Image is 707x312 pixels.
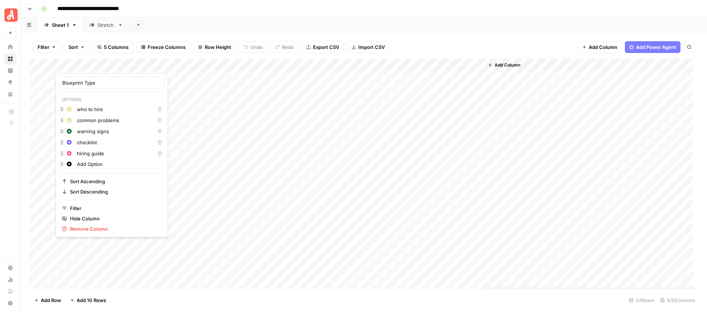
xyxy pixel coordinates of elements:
span: Add Column [589,43,617,51]
span: Filter [38,43,49,51]
button: Add Column [577,41,622,53]
button: Workspace: Angi [4,6,16,24]
a: Stretch [83,18,129,32]
span: Sort Ascending [70,178,159,185]
span: Undo [250,43,263,51]
span: Filter [70,205,159,212]
span: Import CSV [358,43,385,51]
button: Help + Support [4,297,16,309]
a: Opportunities [4,77,16,88]
button: Add 10 Rows [66,294,110,306]
button: Add Row [30,294,66,306]
span: Export CSV [313,43,339,51]
span: Remove Column [70,225,159,233]
span: Sort [68,43,78,51]
span: Add Row [41,297,61,304]
button: Freeze Columns [136,41,190,53]
span: Sort Descending [70,188,159,195]
a: Sheet 1 [38,18,83,32]
a: Browse [4,53,16,65]
div: Sheet 1 [52,21,69,29]
a: Learning Hub [4,286,16,297]
button: Export CSV [302,41,344,53]
button: Import CSV [347,41,390,53]
div: 5/5 Columns [657,294,698,306]
span: Add 10 Rows [77,297,106,304]
a: Your Data [4,88,16,100]
div: Stretch [98,21,115,29]
input: Add Option [77,160,161,168]
span: 5 Columns [104,43,129,51]
span: Redo [282,43,294,51]
button: Undo [239,41,268,53]
button: Add Column [485,60,523,70]
button: Sort [64,41,89,53]
a: Usage [4,274,16,286]
a: Insights [4,65,16,77]
a: Home [4,41,16,53]
button: Row Height [193,41,236,53]
button: Add Power Agent [625,41,680,53]
button: Redo [271,41,299,53]
span: Row Height [205,43,231,51]
div: 24 Rows [626,294,657,306]
a: Settings [4,262,16,274]
span: Hide Column [70,215,159,222]
img: Angi Logo [4,8,18,22]
button: Filter [33,41,61,53]
button: 5 Columns [92,41,133,53]
span: Freeze Columns [148,43,186,51]
span: Add Power Agent [636,43,676,51]
p: Options [59,95,165,104]
span: Add Column [495,62,520,68]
